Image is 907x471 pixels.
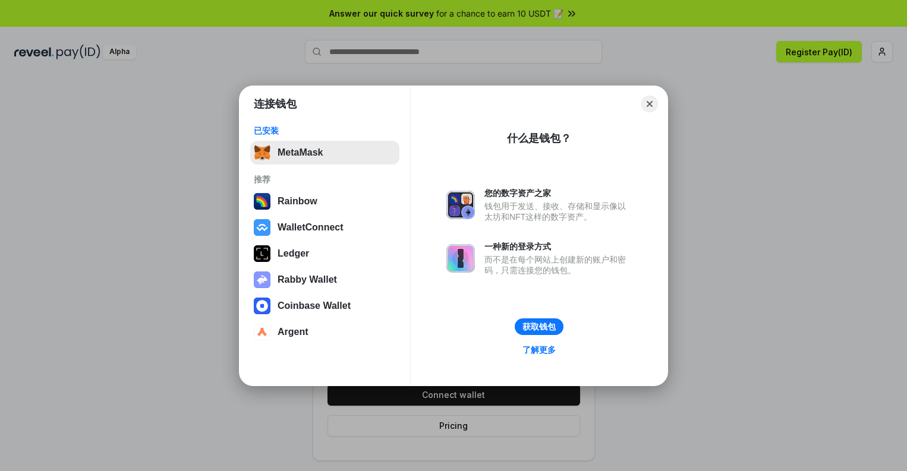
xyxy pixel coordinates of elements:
div: 已安装 [254,125,396,136]
div: Argent [278,327,308,337]
img: svg+xml,%3Csvg%20width%3D%22120%22%20height%3D%22120%22%20viewBox%3D%220%200%20120%20120%22%20fil... [254,193,270,210]
img: svg+xml,%3Csvg%20width%3D%2228%22%20height%3D%2228%22%20viewBox%3D%220%200%2028%2028%22%20fill%3D... [254,219,270,236]
div: Ledger [278,248,309,259]
div: 获取钱包 [522,321,556,332]
button: Close [641,96,658,112]
button: Rabby Wallet [250,268,399,292]
div: Rabby Wallet [278,274,337,285]
div: Rainbow [278,196,317,207]
button: MetaMask [250,141,399,165]
button: Ledger [250,242,399,265]
img: svg+xml,%3Csvg%20xmlns%3D%22http%3A%2F%2Fwww.w3.org%2F2000%2Fsvg%22%20width%3D%2228%22%20height%3... [254,245,270,262]
img: svg+xml,%3Csvg%20xmlns%3D%22http%3A%2F%2Fwww.w3.org%2F2000%2Fsvg%22%20fill%3D%22none%22%20viewBox... [446,191,475,219]
img: svg+xml,%3Csvg%20xmlns%3D%22http%3A%2F%2Fwww.w3.org%2F2000%2Fsvg%22%20fill%3D%22none%22%20viewBox... [254,271,270,288]
div: 了解更多 [522,344,556,355]
img: svg+xml,%3Csvg%20width%3D%2228%22%20height%3D%2228%22%20viewBox%3D%220%200%2028%2028%22%20fill%3D... [254,324,270,340]
a: 了解更多 [515,342,563,358]
div: 您的数字资产之家 [484,188,632,198]
div: Coinbase Wallet [278,301,351,311]
h1: 连接钱包 [254,97,297,111]
img: svg+xml,%3Csvg%20width%3D%2228%22%20height%3D%2228%22%20viewBox%3D%220%200%2028%2028%22%20fill%3D... [254,298,270,314]
button: Coinbase Wallet [250,294,399,318]
div: 推荐 [254,174,396,185]
img: svg+xml,%3Csvg%20fill%3D%22none%22%20height%3D%2233%22%20viewBox%3D%220%200%2035%2033%22%20width%... [254,144,270,161]
div: 什么是钱包？ [507,131,571,146]
button: 获取钱包 [515,318,563,335]
div: 钱包用于发送、接收、存储和显示像以太坊和NFT这样的数字资产。 [484,201,632,222]
div: WalletConnect [278,222,344,233]
button: Rainbow [250,189,399,213]
img: svg+xml,%3Csvg%20xmlns%3D%22http%3A%2F%2Fwww.w3.org%2F2000%2Fsvg%22%20fill%3D%22none%22%20viewBox... [446,244,475,273]
div: 而不是在每个网站上创建新的账户和密码，只需连接您的钱包。 [484,254,632,276]
div: MetaMask [278,147,323,158]
button: Argent [250,320,399,344]
button: WalletConnect [250,216,399,239]
div: 一种新的登录方式 [484,241,632,252]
